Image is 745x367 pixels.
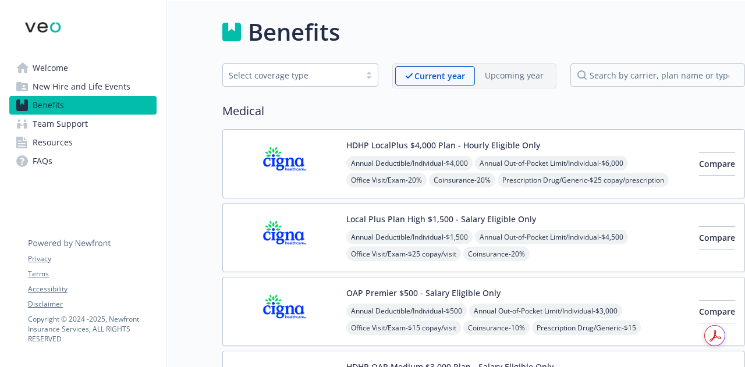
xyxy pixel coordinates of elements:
a: Accessibility [28,284,156,294]
button: OAP Premier $500 - Salary Eligible Only [346,287,501,299]
span: Office Visit/Exam - $15 copay/visit [346,320,461,335]
a: Privacy [28,254,156,264]
span: Welcome [33,59,68,77]
span: Compare [699,158,735,169]
span: Annual Deductible/Individual - $500 [346,304,467,318]
img: CIGNA carrier logo [232,139,337,188]
h1: Benefits [248,15,340,49]
span: New Hire and Life Events [33,77,130,96]
span: Prescription Drug/Generic - $15 [532,320,641,335]
p: Upcoming year [485,69,544,81]
h2: Medical [222,102,745,120]
span: Prescription Drug/Generic - $25 copay/prescription [498,173,669,187]
p: Current year [414,70,465,82]
a: Terms [28,269,156,279]
span: Office Visit/Exam - $25 copay/visit [346,247,461,261]
span: Coinsurance - 10% [463,320,530,335]
span: Coinsurance - 20% [429,173,495,187]
a: Disclaimer [28,299,156,309]
span: Annual Out-of-Pocket Limit/Individual - $4,500 [475,230,628,244]
a: Team Support [9,115,157,133]
img: CIGNA carrier logo [232,213,337,262]
button: Compare [699,152,735,176]
a: Welcome [9,59,157,77]
button: HDHP LocalPlus $4,000 Plan - Hourly Eligible Only [346,139,540,151]
span: Annual Deductible/Individual - $4,000 [346,156,473,170]
img: CIGNA carrier logo [232,287,337,336]
span: Team Support [33,115,88,133]
span: Office Visit/Exam - 20% [346,173,427,187]
button: Local Plus Plan High $1,500 - Salary Eligible Only [346,213,536,225]
span: Compare [699,306,735,317]
input: search by carrier, plan name or type [570,63,745,87]
a: FAQs [9,152,157,170]
span: Annual Deductible/Individual - $1,500 [346,230,473,244]
button: Compare [699,300,735,323]
span: Benefits [33,96,64,115]
button: Compare [699,226,735,250]
span: Resources [33,133,73,152]
a: Benefits [9,96,157,115]
div: Select coverage type [229,69,354,81]
span: Upcoming year [475,66,554,85]
span: Annual Out-of-Pocket Limit/Individual - $3,000 [469,304,622,318]
p: Copyright © 2024 - 2025 , Newfront Insurance Services, ALL RIGHTS RESERVED [28,314,156,344]
span: FAQs [33,152,52,170]
a: New Hire and Life Events [9,77,157,96]
a: Resources [9,133,157,152]
span: Compare [699,232,735,243]
span: Coinsurance - 20% [463,247,530,261]
span: Annual Out-of-Pocket Limit/Individual - $6,000 [475,156,628,170]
